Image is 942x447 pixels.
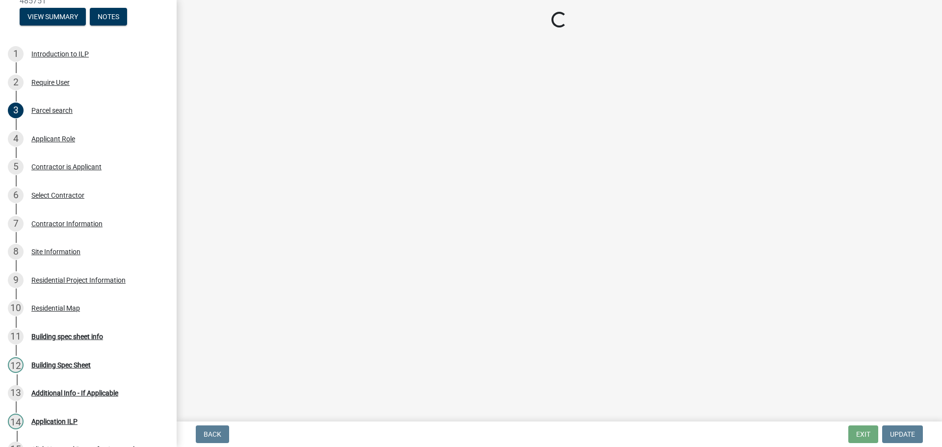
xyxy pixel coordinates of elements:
[8,357,24,373] div: 12
[90,8,127,26] button: Notes
[31,333,103,340] div: Building spec sheet info
[8,329,24,344] div: 11
[20,13,86,21] wm-modal-confirm: Summary
[204,430,221,438] span: Back
[31,248,80,255] div: Site Information
[31,135,75,142] div: Applicant Role
[8,300,24,316] div: 10
[31,107,73,114] div: Parcel search
[8,131,24,147] div: 4
[8,46,24,62] div: 1
[8,244,24,260] div: 8
[8,75,24,90] div: 2
[31,163,102,170] div: Contractor is Applicant
[31,79,70,86] div: Require User
[31,192,84,199] div: Select Contractor
[890,430,915,438] span: Update
[8,216,24,232] div: 7
[90,13,127,21] wm-modal-confirm: Notes
[8,187,24,203] div: 6
[8,385,24,401] div: 13
[848,425,878,443] button: Exit
[8,272,24,288] div: 9
[31,220,103,227] div: Contractor Information
[31,277,126,284] div: Residential Project Information
[31,418,78,425] div: Application ILP
[8,414,24,429] div: 14
[8,103,24,118] div: 3
[31,362,91,368] div: Building Spec Sheet
[31,51,89,57] div: Introduction to ILP
[882,425,923,443] button: Update
[20,8,86,26] button: View Summary
[8,159,24,175] div: 5
[196,425,229,443] button: Back
[31,390,118,396] div: Additional Info - If Applicable
[31,305,80,312] div: Residential Map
